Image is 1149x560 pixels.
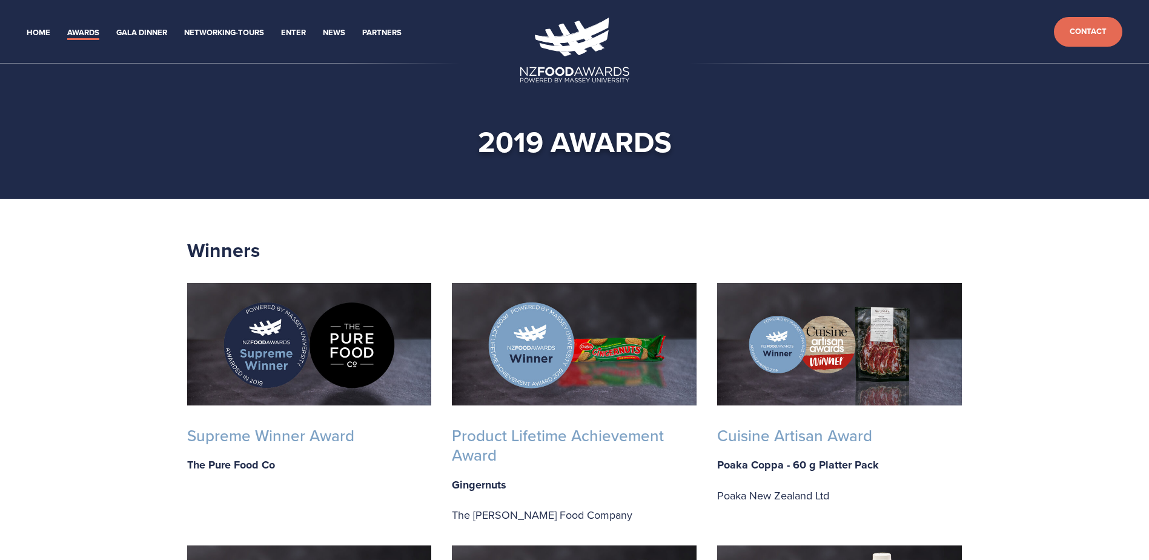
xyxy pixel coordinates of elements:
a: Contact [1054,17,1122,47]
strong: The Pure Food Co [187,457,275,473]
a: Awards [67,26,99,40]
a: Partners [362,26,402,40]
a: Enter [281,26,306,40]
strong: Winners [187,236,260,264]
a: Home [27,26,50,40]
strong: Gingernuts [452,477,506,493]
p: The [PERSON_NAME] Food Company [452,505,697,525]
a: Gala Dinner [116,26,167,40]
h1: 2019 Awards [207,124,943,160]
h3: Product Lifetime Achievement Award [452,426,697,465]
img: NZFA-1024x512-Lifetime.jpg [452,283,697,405]
strong: Poaka Coppa - 60 g Platter Pack [717,457,879,473]
a: News [323,26,345,40]
h3: Supreme Winner Award [187,426,432,446]
p: Poaka New Zealand Ltd [717,486,962,505]
img: NZFA-1024x512-Supreme.jpg [187,283,432,405]
a: Networking-Tours [184,26,264,40]
h3: Cuisine Artisan Award [717,426,962,446]
img: NZFA-1024x512-Artisan-2.jpg [717,283,962,405]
